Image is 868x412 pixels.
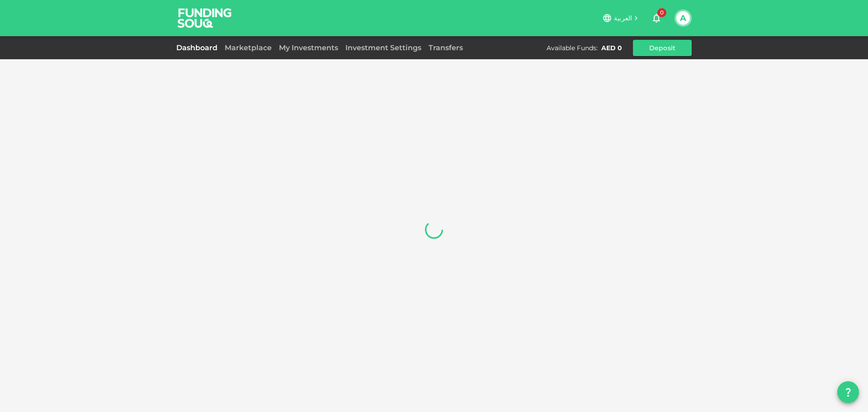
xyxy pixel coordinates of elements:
a: Dashboard [176,43,221,52]
button: 0 [647,9,665,27]
span: 0 [657,8,666,17]
button: Deposit [633,40,692,56]
a: Investment Settings [342,43,425,52]
span: العربية [614,14,632,22]
button: A [676,11,690,25]
div: AED 0 [601,43,622,52]
button: question [837,381,859,403]
a: Marketplace [221,43,275,52]
a: Transfers [425,43,467,52]
div: Available Funds : [547,43,598,52]
a: My Investments [275,43,342,52]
